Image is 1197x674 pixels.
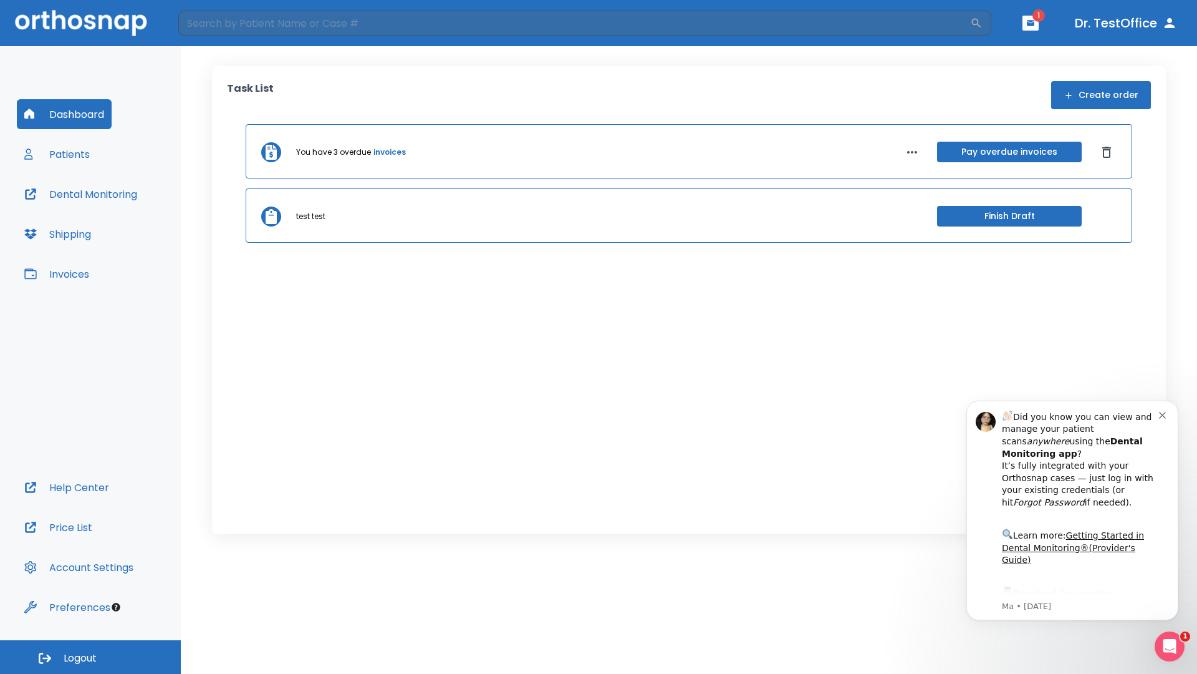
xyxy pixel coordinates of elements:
[15,10,147,36] img: Orthosnap
[64,652,97,665] span: Logout
[17,552,141,582] button: Account Settings
[937,142,1082,162] button: Pay overdue invoices
[17,179,145,209] button: Dental Monitoring
[54,207,165,229] a: App Store
[1155,632,1185,662] iframe: Intercom live chat
[17,99,112,129] button: Dashboard
[54,203,211,267] div: Download the app: | ​ Let us know if you need help getting started!
[178,11,970,36] input: Search by Patient Name or Case #
[17,219,99,249] button: Shipping
[1180,632,1190,642] span: 1
[373,147,406,158] a: invoices
[110,602,122,613] div: Tooltip anchor
[296,211,325,222] p: test test
[227,81,274,109] p: Task List
[17,592,118,622] button: Preferences
[211,27,221,37] button: Dismiss notification
[17,139,97,169] button: Patients
[1070,12,1182,34] button: Dr. TestOffice
[17,259,97,289] button: Invoices
[948,382,1197,640] iframe: Intercom notifications message
[937,206,1082,227] button: Finish Draft
[1032,9,1045,22] span: 1
[17,472,117,502] button: Help Center
[54,219,211,230] p: Message from Ma, sent 3w ago
[17,512,100,542] button: Price List
[296,147,371,158] p: You have 3 overdue
[1097,142,1117,162] button: Dismiss
[1051,81,1151,109] button: Create order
